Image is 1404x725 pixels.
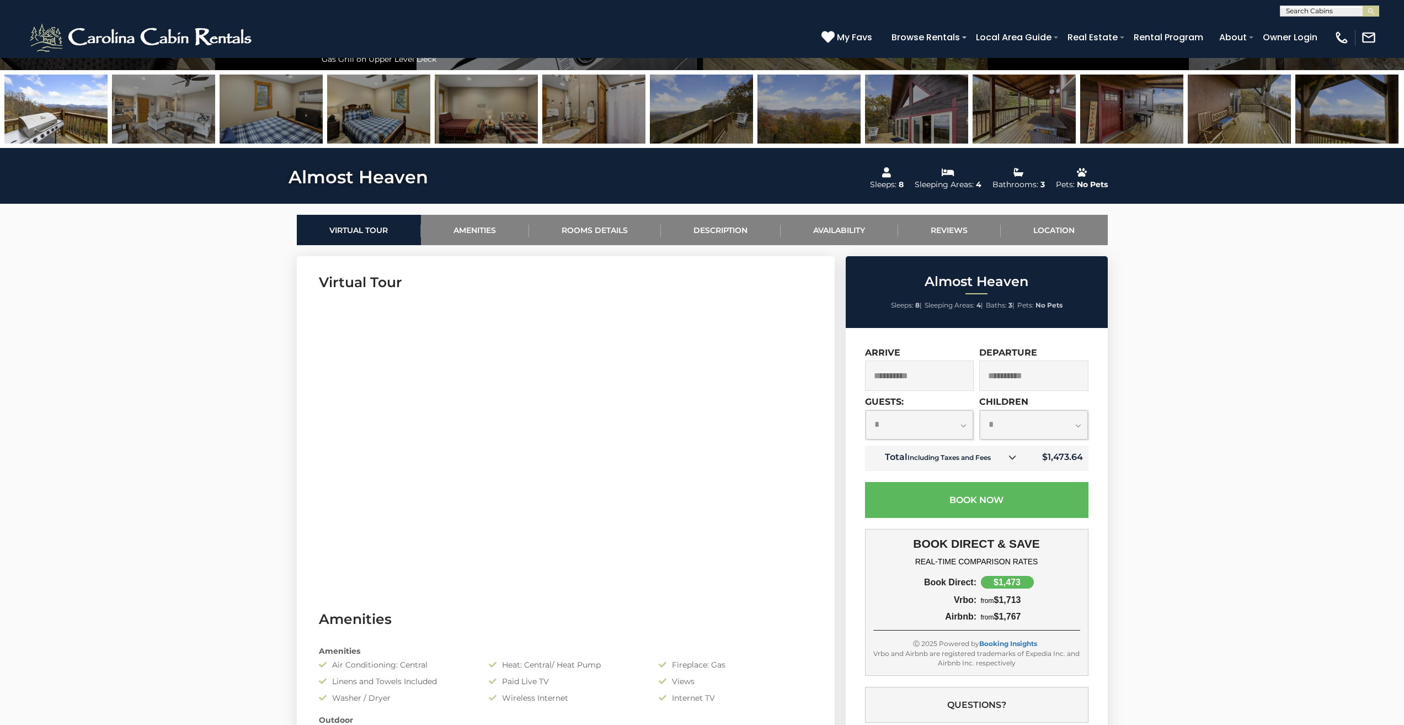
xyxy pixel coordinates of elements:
a: Rental Program [1128,28,1209,47]
div: Book Direct: [873,578,977,588]
div: Internet TV [650,692,820,703]
div: Views [650,676,820,687]
a: Booking Insights [979,639,1037,648]
div: Heat: Central/ Heat Pump [481,659,650,670]
img: 163272646 [435,75,538,144]
a: Description [661,215,781,245]
h2: Almost Heaven [848,274,1105,289]
img: 163272619 [1295,75,1398,144]
a: Real Estate [1062,28,1123,47]
a: My Favs [821,30,875,45]
img: 163272653 [757,75,861,144]
div: Fireplace: Gas [650,659,820,670]
td: Total [865,446,1025,471]
div: Amenities [311,645,821,657]
span: Baths: [986,301,1007,309]
h4: REAL-TIME COMPARISON RATES [873,557,1080,566]
h3: Virtual Tour [319,273,813,292]
img: 163272673 [4,75,108,144]
button: Questions? [865,687,1088,723]
div: Linens and Towels Included [311,676,481,687]
img: 163272612 [650,75,753,144]
li: | [925,298,983,313]
span: from [981,613,994,621]
div: $1,767 [976,612,1080,622]
h3: Amenities [319,610,813,629]
strong: 8 [915,301,920,309]
div: Washer / Dryer [311,692,481,703]
img: 163272616 [220,75,323,144]
a: Amenities [421,215,529,245]
button: Book Now [865,482,1088,518]
div: Gas Grill on Upper Level Deck [316,48,1088,70]
img: phone-regular-white.png [1334,30,1349,45]
a: Location [1001,215,1108,245]
li: | [986,298,1015,313]
a: Local Area Guide [970,28,1057,47]
img: 163272618 [1188,75,1291,144]
span: from [981,597,994,605]
li: | [891,298,922,313]
a: Availability [781,215,898,245]
span: Sleeps: [891,301,914,309]
label: Departure [979,347,1037,358]
small: Including Taxes and Fees [907,453,991,462]
img: mail-regular-white.png [1361,30,1376,45]
div: Airbnb: [873,612,977,622]
a: Owner Login [1257,28,1323,47]
label: Arrive [865,347,900,358]
a: Virtual Tour [297,215,421,245]
strong: No Pets [1035,301,1063,309]
strong: 4 [976,301,981,309]
td: $1,473.64 [1025,446,1088,471]
img: 163272614 [327,75,430,144]
img: 163272652 [1080,75,1183,144]
img: 163272628 [542,75,645,144]
a: About [1214,28,1252,47]
img: 163272656 [973,75,1076,144]
label: Children [979,396,1028,407]
h3: BOOK DIRECT & SAVE [873,537,1080,551]
img: 163272655 [112,75,215,144]
div: Ⓒ 2025 Powered by [873,639,1080,648]
a: Reviews [898,215,1001,245]
span: Pets: [1017,301,1034,309]
div: Paid Live TV [481,676,650,687]
img: White-1-2.png [28,21,257,54]
span: My Favs [837,30,872,44]
div: $1,713 [976,595,1080,605]
strong: 3 [1008,301,1012,309]
div: $1,473 [981,576,1034,589]
img: 163272615 [865,75,968,144]
label: Guests: [865,396,904,407]
div: Wireless Internet [481,692,650,703]
div: Vrbo and Airbnb are registered trademarks of Expedia Inc. and Airbnb Inc. respectively [873,649,1080,668]
div: Air Conditioning: Central [311,659,481,670]
div: Vrbo: [873,595,977,605]
a: Rooms Details [529,215,661,245]
span: Sleeping Areas: [925,301,975,309]
a: Browse Rentals [886,28,965,47]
